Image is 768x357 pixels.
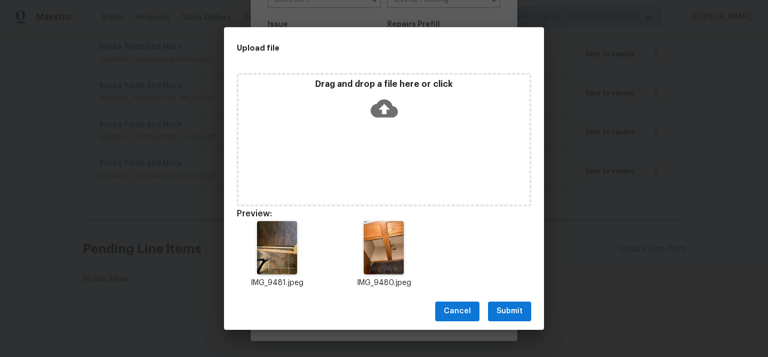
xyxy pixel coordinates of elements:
[257,221,297,274] img: Z
[238,79,530,90] p: Drag and drop a file here or click
[343,278,425,289] p: IMG_9480.jpeg
[488,302,531,321] button: Submit
[237,42,483,54] h2: Upload file
[497,305,523,318] span: Submit
[237,278,318,289] p: IMG_9481.jpeg
[364,221,404,274] img: 9k=
[435,302,479,321] button: Cancel
[444,305,471,318] span: Cancel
